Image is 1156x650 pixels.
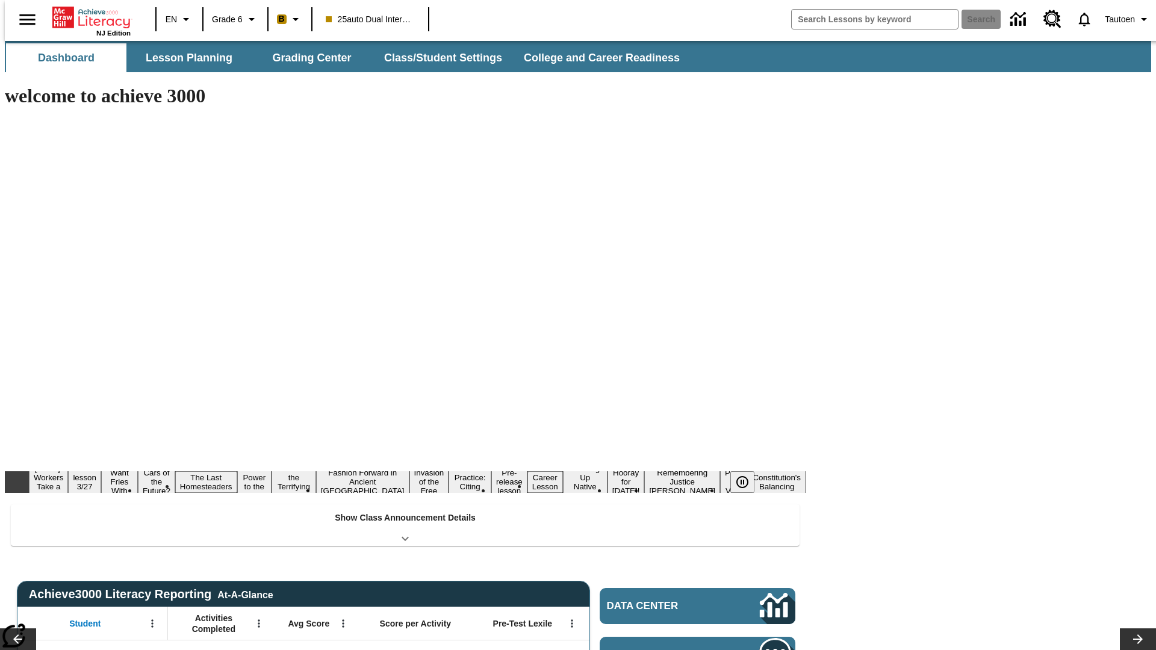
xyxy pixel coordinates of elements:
button: Pause [730,471,754,493]
h1: welcome to achieve 3000 [5,85,806,107]
button: Open Menu [250,614,268,633]
button: Slide 12 Career Lesson [527,471,563,493]
div: Home [52,4,131,37]
span: Grade 6 [212,13,243,26]
button: Open Menu [143,614,161,633]
button: Slide 8 Fashion Forward in Ancient Rome [316,466,409,497]
button: Open Menu [334,614,352,633]
span: Student [69,618,101,629]
div: SubNavbar [5,41,1151,72]
button: Slide 9 The Invasion of the Free CD [409,457,449,506]
a: Resource Center, Will open in new tab [1036,3,1069,36]
button: Slide 14 Hooray for Constitution Day! [608,466,645,497]
button: Grading Center [252,43,372,72]
button: Slide 5 The Last Homesteaders [175,471,237,493]
span: Score per Activity [380,618,452,629]
button: Slide 7 Attack of the Terrifying Tomatoes [272,462,316,502]
span: Tautoen [1105,13,1135,26]
div: Pause [730,471,766,493]
button: Boost Class color is peach. Change class color [272,8,308,30]
span: B [279,11,285,26]
button: Open Menu [563,614,581,633]
a: Data Center [1003,3,1036,36]
button: Slide 3 Do You Want Fries With That? [101,457,138,506]
button: Slide 2 Test lesson 3/27 en [68,462,101,502]
a: Notifications [1069,4,1100,35]
button: Profile/Settings [1100,8,1156,30]
button: Lesson carousel, Next [1120,628,1156,650]
button: Slide 6 Solar Power to the People [237,462,272,502]
button: Slide 10 Mixed Practice: Citing Evidence [449,462,491,502]
span: 25auto Dual International [326,13,415,26]
span: EN [166,13,177,26]
a: Home [52,5,131,29]
button: Slide 1 Labor Day: Workers Take a Stand [29,462,68,502]
button: Open side menu [10,2,45,37]
button: Slide 13 Cooking Up Native Traditions [563,462,608,502]
span: Activities Completed [174,613,253,634]
span: NJ Edition [96,29,131,37]
div: SubNavbar [5,43,691,72]
div: At-A-Glance [217,587,273,601]
button: College and Career Readiness [514,43,689,72]
button: Grade: Grade 6, Select a grade [207,8,264,30]
button: Slide 11 Pre-release lesson [491,466,527,497]
a: Data Center [600,588,795,624]
button: Slide 4 Cars of the Future? [138,466,175,497]
span: Avg Score [288,618,329,629]
button: Slide 17 The Constitution's Balancing Act [748,462,806,502]
input: search field [792,10,958,29]
button: Lesson Planning [129,43,249,72]
div: Show Class Announcement Details [11,504,800,546]
span: Pre-Test Lexile [493,618,553,629]
p: Show Class Announcement Details [335,512,476,524]
button: Language: EN, Select a language [160,8,199,30]
button: Slide 16 Point of View [720,466,748,497]
button: Dashboard [6,43,126,72]
button: Slide 15 Remembering Justice O'Connor [644,466,720,497]
button: Class/Student Settings [374,43,512,72]
span: Achieve3000 Literacy Reporting [29,587,273,601]
span: Data Center [607,600,719,612]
